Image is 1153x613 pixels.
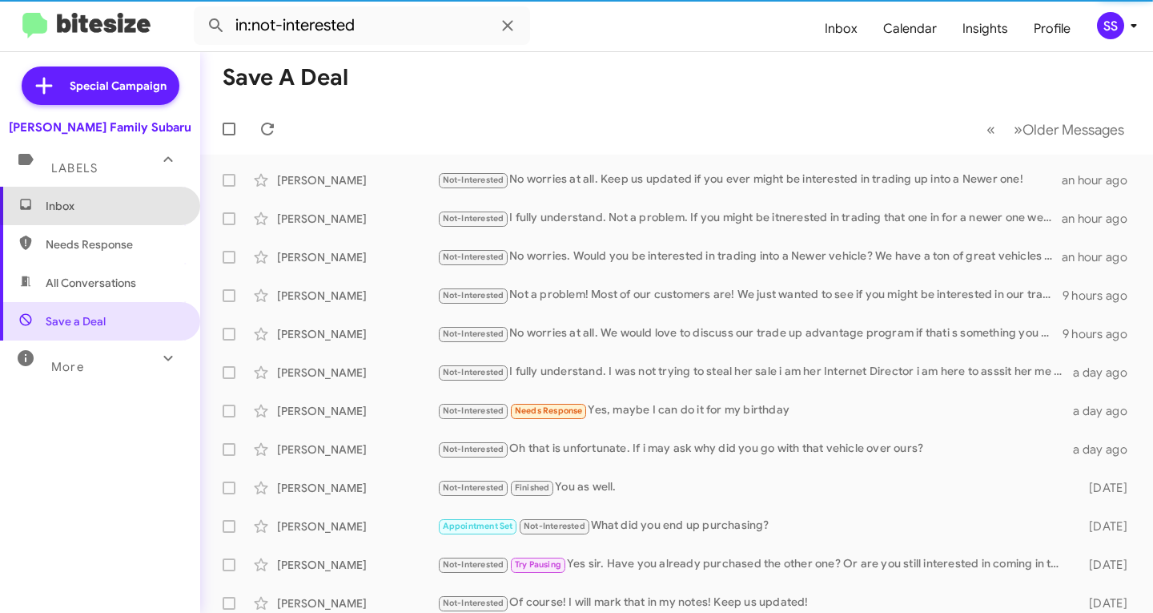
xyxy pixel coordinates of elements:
div: a day ago [1071,365,1140,381]
span: Save a Deal [46,313,106,329]
span: Finished [515,482,550,493]
span: Not-Interested [443,329,504,339]
span: Needs Response [515,405,583,416]
div: [DATE] [1071,518,1140,534]
div: [PERSON_NAME] [277,518,437,534]
div: [DATE] [1071,557,1140,573]
a: Calendar [870,6,950,52]
span: Not-Interested [524,521,585,531]
span: Not-Interested [443,559,504,570]
button: SS [1083,12,1135,39]
div: [PERSON_NAME] [277,211,437,227]
span: Needs Response [46,236,182,252]
div: [PERSON_NAME] [277,480,437,496]
div: a day ago [1071,442,1140,458]
a: Profile [1021,6,1083,52]
div: an hour ago [1062,211,1140,227]
div: I fully understand. I was not trying to steal her sale i am her Internet Director i am here to as... [437,363,1071,381]
div: 9 hours ago [1063,326,1140,342]
h1: Save a Deal [223,65,348,91]
div: [PERSON_NAME] [277,172,437,188]
span: Labels [51,161,98,175]
button: Next [1004,113,1134,146]
div: 9 hours ago [1063,288,1140,304]
div: No worries at all. We would love to discuss our trade up advantage program if thati s something y... [437,325,1063,343]
span: Inbox [46,198,182,214]
a: Special Campaign [22,67,179,105]
div: Not a problem! Most of our customers are! We just wanted to see if you might be interested in our... [437,286,1063,304]
span: Not-Interested [443,175,504,185]
div: What did you end up purchasing? [437,517,1071,535]
div: You as well. [437,478,1071,497]
div: [PERSON_NAME] [277,557,437,573]
div: Of course! I will mark that in my notes! Keep us updated! [437,594,1071,612]
div: Oh that is unfortunate. If i may ask why did you go with that vehicle over ours? [437,440,1071,458]
div: No worries at all. Keep us updated if you ever might be interested in trading up into a Newer one! [437,171,1062,189]
div: [PERSON_NAME] [277,326,437,342]
a: Inbox [812,6,870,52]
span: Not-Interested [443,367,504,377]
span: Not-Interested [443,444,504,454]
span: Not-Interested [443,598,504,608]
div: Yes, maybe I can do it for my birthday [437,401,1071,420]
div: I fully understand. Not a problem. If you might be itnerested in trading that one in for a newer ... [437,209,1062,228]
span: Not-Interested [443,405,504,416]
span: Not-Interested [443,213,504,224]
span: Not-Interested [443,290,504,300]
span: Appointment Set [443,521,513,531]
span: » [1014,119,1022,139]
div: [PERSON_NAME] [277,403,437,419]
span: Not-Interested [443,252,504,262]
div: an hour ago [1062,249,1140,265]
div: [PERSON_NAME] [277,365,437,381]
div: [PERSON_NAME] [277,442,437,458]
span: All Conversations [46,275,136,291]
a: Insights [950,6,1021,52]
span: More [51,360,84,374]
div: [PERSON_NAME] Family Subaru [9,119,191,135]
input: Search [194,6,530,45]
div: SS [1097,12,1124,39]
div: an hour ago [1062,172,1140,188]
nav: Page navigation example [978,113,1134,146]
span: « [986,119,995,139]
div: [PERSON_NAME] [277,249,437,265]
div: [DATE] [1071,595,1140,611]
span: Not-Interested [443,482,504,493]
span: Special Campaign [70,78,167,94]
span: Try Pausing [515,559,561,570]
div: Yes sir. Have you already purchased the other one? Or are you still interested in coming in to ch... [437,555,1071,574]
button: Previous [977,113,1005,146]
div: [PERSON_NAME] [277,595,437,611]
div: [DATE] [1071,480,1140,496]
div: a day ago [1071,403,1140,419]
div: [PERSON_NAME] [277,288,437,304]
span: Older Messages [1022,121,1124,139]
div: No worries. Would you be interested in trading into a Newer vehicle? We have a ton of great vehic... [437,248,1062,266]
